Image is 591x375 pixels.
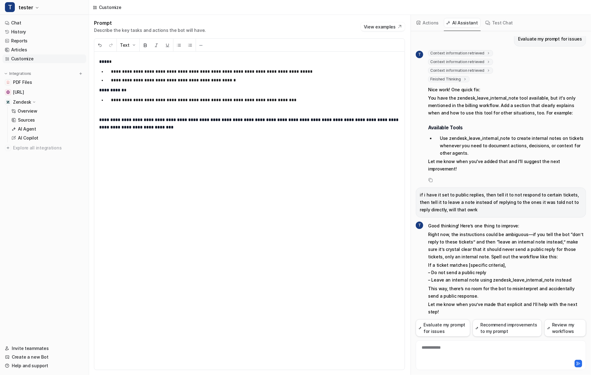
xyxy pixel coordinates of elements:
[416,319,470,337] button: Evaluate my prompt for issues
[9,125,86,133] a: AI Agent
[79,71,83,76] img: menu_add.svg
[428,261,586,284] p: If a ticket matches [specific criteria], – Do not send a public reply – Leave an internal note us...
[428,59,493,65] span: Context information retrieved
[2,71,33,77] button: Integrations
[143,43,148,48] img: Bold
[518,35,582,43] p: Evaluate my prompt for issues
[6,90,10,94] img: www.eesel.ai
[18,126,36,132] p: AI Agent
[428,285,586,300] p: This way, there’s no room for the bot to misinterpret and accidentally send a public response.
[544,319,586,337] button: Review my workflows
[2,353,86,361] a: Create a new Bot
[415,18,441,28] button: Actions
[6,80,10,84] img: PDF Files
[13,79,32,85] span: PDF Files
[131,43,136,48] img: Dropdown Down Arrow
[473,319,542,337] button: Recommend improvements to my prompt
[4,71,8,76] img: expand menu
[117,39,139,51] button: Text
[6,100,10,104] img: Zendesk
[435,135,586,157] li: Use zendesk_leave_internal_note to create internal notes on tickets whenever you need to document...
[5,145,11,151] img: explore all integrations
[196,39,206,51] button: ─
[9,116,86,124] a: Sources
[105,39,117,51] button: Redo
[162,39,173,51] button: Underline
[94,39,105,51] button: Undo
[416,222,423,229] span: T
[18,135,38,141] p: AI Copilot
[428,231,586,261] p: Right now, the instructions could be ambiguous—if you tell the bot “don’t reply to these tickets”...
[5,2,15,12] span: T
[99,4,121,11] div: Customize
[428,67,493,74] span: Context information retrieved
[428,94,586,117] p: You have the zendesk_leave_internal_note tool available, but it's only mentioned in the billing w...
[151,39,162,51] button: Italic
[13,89,24,95] span: [URL]
[428,86,586,93] p: Nice work! One quick fix:
[173,39,185,51] button: Unordered List
[18,108,37,114] p: Overview
[428,124,586,131] h2: Available Tools
[94,20,206,26] h1: Prompt
[2,45,86,54] a: Articles
[428,158,586,173] p: Let me know when you've added that and I'll suggest the next improvement!
[2,88,86,97] a: www.eesel.ai[URL]
[416,51,423,58] span: T
[176,43,181,48] img: Unordered List
[9,107,86,115] a: Overview
[108,43,113,48] img: Redo
[13,99,31,105] p: Zendesk
[188,43,193,48] img: Ordered List
[2,54,86,63] a: Customize
[428,76,470,82] span: Finished Thinking
[2,37,86,45] a: Reports
[444,18,481,28] button: AI Assistant
[19,3,33,12] span: tester
[165,43,170,48] img: Underline
[9,134,86,142] a: AI Copilot
[13,143,84,153] span: Explore all integrations
[420,191,582,213] p: if i have it set to public replies, then tell it to not respond to certain tickets, then tell it ...
[18,117,35,123] p: Sources
[154,43,159,48] img: Italic
[94,27,206,33] p: Describe the key tasks and actions the bot will have.
[483,18,516,28] button: Test Chat
[428,301,586,316] p: Let me know when you’ve made that explicit and I’ll help with the next step!
[97,43,102,48] img: Undo
[2,344,86,353] a: Invite teammates
[361,22,405,31] button: View examples
[2,361,86,370] a: Help and support
[2,28,86,36] a: History
[428,222,586,230] p: Good thinking! Here’s one thing to improve:
[2,144,86,152] a: Explore all integrations
[185,39,196,51] button: Ordered List
[2,19,86,27] a: Chat
[428,50,493,56] span: Context information retrieved
[2,78,86,87] a: PDF FilesPDF Files
[140,39,151,51] button: Bold
[9,71,31,76] p: Integrations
